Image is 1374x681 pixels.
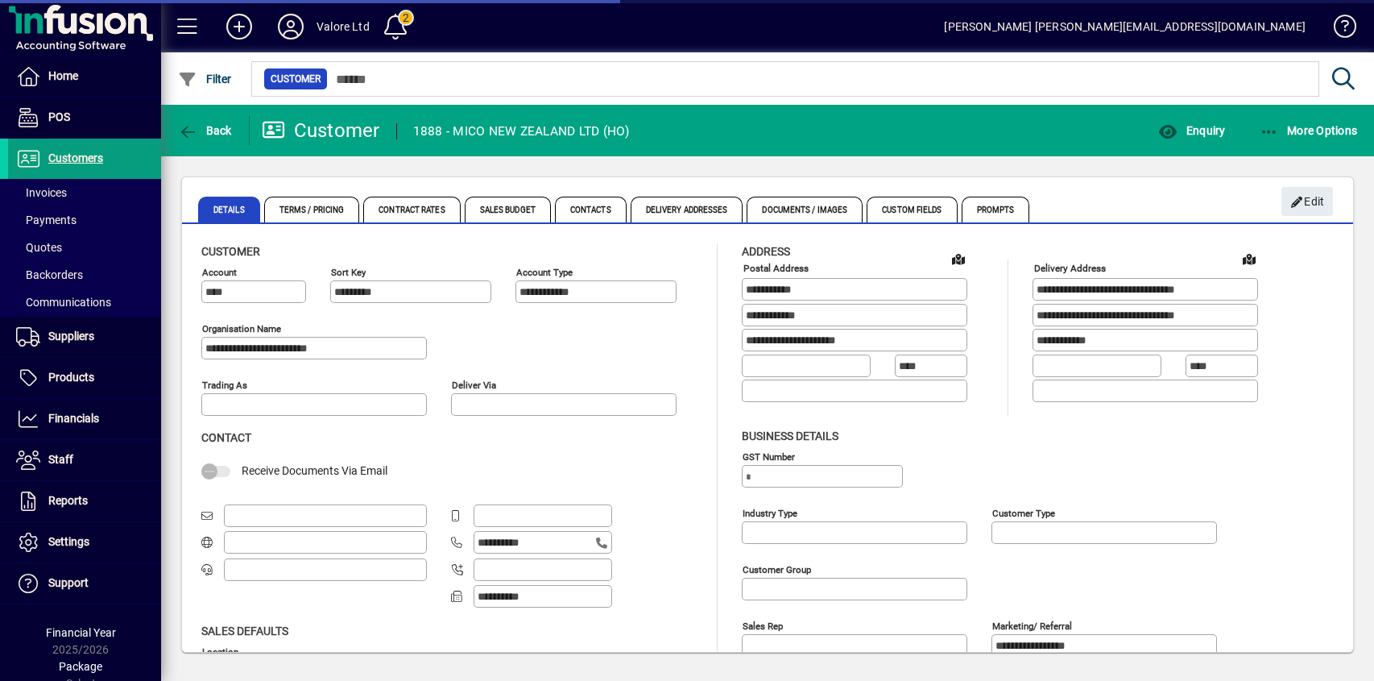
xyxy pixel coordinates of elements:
a: Payments [8,206,161,234]
button: More Options [1256,116,1362,145]
mat-label: Customer group [743,563,811,575]
span: Settings [48,535,89,548]
span: Support [48,576,89,589]
span: POS [48,110,70,123]
a: Knowledge Base [1322,3,1354,56]
span: Payments [16,214,77,226]
span: Contract Rates [363,197,460,222]
mat-label: Customer type [992,507,1055,518]
mat-label: GST Number [743,451,795,462]
button: Add [213,12,265,41]
span: Financials [48,412,99,425]
a: Invoices [8,179,161,206]
span: Details [198,197,260,222]
a: Support [8,563,161,604]
span: Financial Year [46,626,116,639]
a: View on map [946,246,971,272]
span: Package [59,660,102,673]
span: Customer [201,245,260,258]
a: Staff [8,440,161,480]
span: Customers [48,152,103,164]
button: Edit [1281,187,1333,216]
span: Customer [271,71,321,87]
mat-label: Marketing/ Referral [992,620,1072,631]
a: Settings [8,522,161,563]
span: Address [742,245,790,258]
mat-label: Location [202,646,238,657]
a: View on map [1236,246,1262,272]
span: Sales defaults [201,625,288,637]
span: Suppliers [48,330,94,343]
button: Filter [174,64,236,93]
span: Sales Budget [465,197,551,222]
span: Enquiry [1158,124,1225,137]
div: Valore Ltd [317,14,370,39]
span: Terms / Pricing [264,197,360,222]
div: Customer [262,118,380,143]
app-page-header-button: Back [161,116,250,145]
span: Custom Fields [867,197,957,222]
span: Contacts [555,197,627,222]
span: Contact [201,431,251,444]
a: Backorders [8,261,161,289]
span: Staff [48,453,73,466]
a: Suppliers [8,317,161,357]
mat-label: Account [202,267,237,278]
button: Profile [265,12,317,41]
button: Back [174,116,236,145]
span: Prompts [962,197,1030,222]
span: Documents / Images [747,197,863,222]
span: Reports [48,494,88,507]
span: Receive Documents Via Email [242,464,387,477]
mat-label: Sort key [331,267,366,278]
a: Reports [8,481,161,521]
div: [PERSON_NAME] [PERSON_NAME][EMAIL_ADDRESS][DOMAIN_NAME] [944,14,1306,39]
span: Edit [1290,189,1325,215]
mat-label: Trading as [202,380,247,391]
span: Invoices [16,186,67,199]
span: Quotes [16,241,62,254]
mat-label: Sales rep [743,620,783,631]
span: Back [178,124,232,137]
a: Financials [8,399,161,439]
span: Delivery Addresses [631,197,743,222]
mat-label: Deliver via [452,380,496,391]
a: POS [8,98,161,138]
div: 1888 - MICO NEW ZEALAND LTD (HO) [413,118,630,144]
mat-label: Industry type [743,507,797,518]
span: Communications [16,296,111,309]
a: Communications [8,289,161,316]
a: Home [8,56,161,97]
mat-label: Account Type [516,267,573,278]
span: Filter [178,73,232,85]
button: Enquiry [1154,116,1229,145]
span: Backorders [16,268,83,281]
span: Business details [742,430,838,442]
span: More Options [1260,124,1358,137]
mat-label: Organisation name [202,323,281,334]
a: Quotes [8,234,161,261]
a: Products [8,358,161,398]
span: Products [48,371,94,384]
span: Home [48,69,78,82]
